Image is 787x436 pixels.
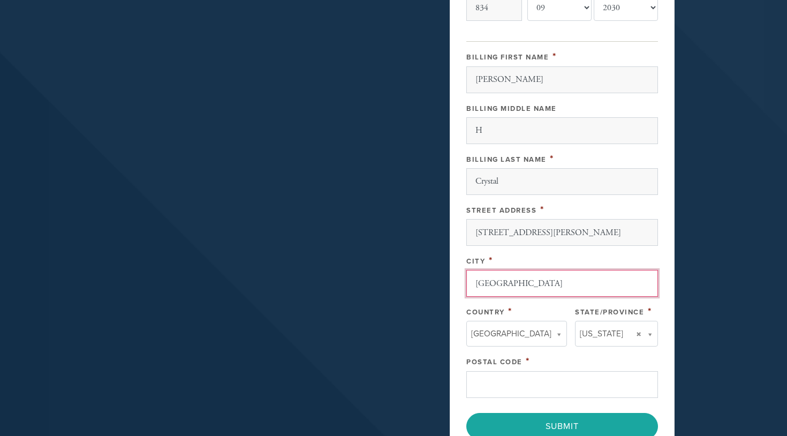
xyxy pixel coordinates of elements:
a: [GEOGRAPHIC_DATA] [466,321,567,347]
label: Billing Middle Name [466,104,557,113]
label: Postal Code [466,358,523,366]
label: Country [466,308,505,317]
span: This field is required. [526,355,530,367]
span: This field is required. [648,305,652,317]
label: State/Province [575,308,644,317]
span: [GEOGRAPHIC_DATA] [471,327,551,341]
span: This field is required. [508,305,512,317]
span: [US_STATE] [580,327,623,341]
label: Billing First Name [466,53,549,62]
label: City [466,257,485,266]
span: This field is required. [489,254,493,266]
label: Billing Last Name [466,155,547,164]
label: Street Address [466,206,536,215]
span: This field is required. [550,153,554,164]
a: [US_STATE] [575,321,658,347]
span: This field is required. [540,204,544,215]
span: This field is required. [553,50,557,62]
